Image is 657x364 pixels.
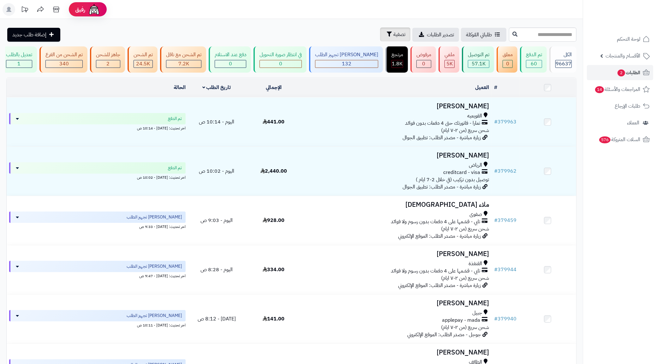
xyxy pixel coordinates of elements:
span: # [494,217,498,224]
span: زيارة مباشرة - مصدر الطلب: الموقع الإلكتروني [398,282,481,289]
h3: [PERSON_NAME] [305,349,489,356]
span: القويعيه [468,112,482,120]
div: اخر تحديث: [DATE] - 9:33 ص [9,223,186,230]
span: المراجعات والأسئلة [594,85,640,94]
a: العميل [475,84,489,91]
span: تصفية [393,31,405,38]
span: تابي - قسّمها على 4 دفعات بدون رسوم ولا فوائد [391,267,481,275]
div: ملغي [445,51,455,58]
a: جاهز للشحن 2 [89,46,126,73]
div: 60 [526,60,542,68]
span: اليوم - 8:28 ص [200,266,233,273]
div: 57054 [468,60,489,68]
span: اليوم - 10:14 ص [199,118,234,126]
div: مرتجع [391,51,403,58]
a: لوحة التحكم [587,32,653,47]
a: تم التوصيل 57.1K [461,46,495,73]
a: تم الشحن مع ناقل 7.2K [159,46,207,73]
span: جبيل [473,309,482,317]
a: الحالة [174,84,186,91]
a: مرتجع 1.8K [384,46,409,73]
div: اخر تحديث: [DATE] - 9:47 ص [9,272,186,279]
h3: ملاء [DEMOGRAPHIC_DATA] [305,201,489,208]
a: [PERSON_NAME] تجهيز الطلب 132 [308,46,384,73]
a: في انتظار صورة التحويل 0 [252,46,308,73]
div: في انتظار صورة التحويل [260,51,302,58]
a: طلباتي المُوكلة [461,28,506,42]
span: تمارا - فاتورتك حتى 4 دفعات بدون فوائد [405,120,481,127]
span: 2 [618,69,625,76]
span: 1 [18,60,21,68]
span: 2,440.00 [260,167,287,175]
h3: [PERSON_NAME] [305,250,489,258]
span: زيارة مباشرة - مصدر الطلب: تطبيق الجوال [403,183,481,191]
span: # [494,315,498,323]
h3: [PERSON_NAME] [305,300,489,307]
div: تم الشحن مع ناقل [166,51,201,58]
span: توصيل بدون تركيب (في خلال 2-7 ايام ) [416,176,489,183]
a: مرفوض 0 [409,46,437,73]
span: applepay - mada [442,317,481,324]
a: العملاء [587,115,653,130]
a: تحديثات المنصة [17,3,33,17]
div: تم الدفع [526,51,542,58]
a: الطلبات2 [587,65,653,80]
span: تصدير الطلبات [427,31,454,39]
span: رفيق [75,6,85,13]
span: # [494,167,498,175]
a: تم الشحن من الفرع 340 [38,46,89,73]
span: # [494,266,498,273]
div: 7222 [166,60,201,68]
div: تم التوصيل [468,51,489,58]
span: [DATE] - 8:12 ص [198,315,236,323]
div: الكل [555,51,572,58]
div: معلق [503,51,513,58]
span: طلبات الإرجاع [615,102,640,110]
div: 2 [96,60,120,68]
span: إضافة طلب جديد [12,31,46,39]
span: 0 [422,60,426,68]
span: العملاء [627,118,639,127]
span: لوحة التحكم [617,35,640,44]
span: 60 [531,60,537,68]
a: إضافة طلب جديد [7,28,60,42]
img: ai-face.png [88,3,100,16]
span: القنفذة [469,260,482,267]
a: #379459 [494,217,517,224]
span: 57.1K [472,60,486,68]
span: شحن سريع (من ٢-٧ ايام) [441,225,489,233]
a: #379962 [494,167,517,175]
span: 1.8K [392,60,403,68]
a: # [494,84,498,91]
span: زيارة مباشرة - مصدر الطلب: تطبيق الجوال [403,134,481,141]
div: دفع عند الاستلام [215,51,246,58]
span: 24.5K [136,60,150,68]
span: صفوى [470,211,482,218]
span: اليوم - 10:02 ص [199,167,234,175]
h3: [PERSON_NAME] [305,152,489,159]
span: شحن سريع (من ٢-٧ ايام) [441,274,489,282]
div: 24546 [134,60,152,68]
span: 96637 [556,60,571,68]
span: تم الدفع [168,116,182,122]
span: تم الدفع [168,165,182,171]
a: طلبات الإرجاع [587,98,653,114]
div: مرفوض [416,51,431,58]
span: 141.00 [263,315,284,323]
a: الكل96637 [548,46,578,73]
span: تابي - قسّمها على 4 دفعات بدون رسوم ولا فوائد [391,218,481,225]
span: شحن سريع (من ٢-٧ ايام) [441,324,489,331]
div: 0 [215,60,246,68]
div: 340 [46,60,82,68]
span: [PERSON_NAME] تجهيز الطلب [127,313,182,319]
div: اخر تحديث: [DATE] - 10:14 ص [9,124,186,131]
span: [PERSON_NAME] تجهيز الطلب [127,263,182,270]
span: 132 [342,60,351,68]
span: جوجل - مصدر الطلب: الموقع الإلكتروني [408,331,481,338]
span: طلباتي المُوكلة [466,31,492,39]
span: 334.00 [263,266,284,273]
a: تم الدفع 60 [519,46,548,73]
span: 340 [59,60,69,68]
div: 0 [503,60,512,68]
span: 0 [279,60,282,68]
